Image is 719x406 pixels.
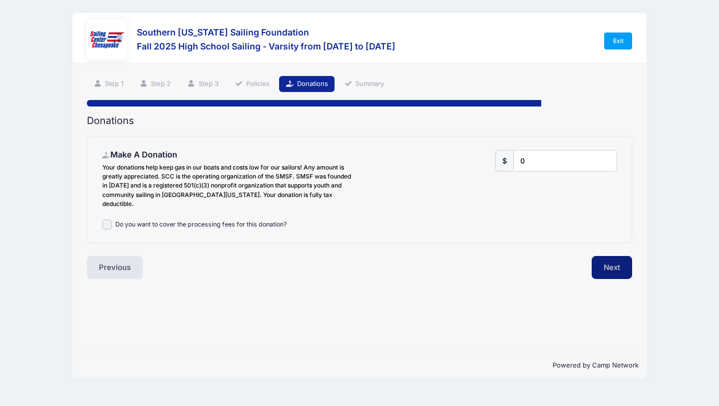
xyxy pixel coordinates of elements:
a: Summary [338,76,391,92]
h3: Fall 2025 High School Sailing - Varsity from [DATE] to [DATE] [137,41,395,51]
input: 0.00 [513,150,617,171]
h3: Southern [US_STATE] Sailing Foundation [137,27,395,37]
div: Your donations help keep gas in our boats and costs low for our sailors! Any amount is greatly ap... [102,163,355,208]
h2: Donations [87,115,632,126]
a: Exit [604,32,632,49]
a: Donations [279,76,335,92]
button: Next [592,256,632,279]
label: Do you want to cover the processing fees for this donation? [115,220,287,229]
a: Step 3 [181,76,225,92]
h4: Make A Donation [102,150,355,160]
a: Step 1 [87,76,130,92]
a: Policies [228,76,276,92]
button: Previous [87,256,143,279]
p: Powered by Camp Network [80,360,639,370]
div: $ [495,150,514,171]
a: Step 2 [133,76,178,92]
